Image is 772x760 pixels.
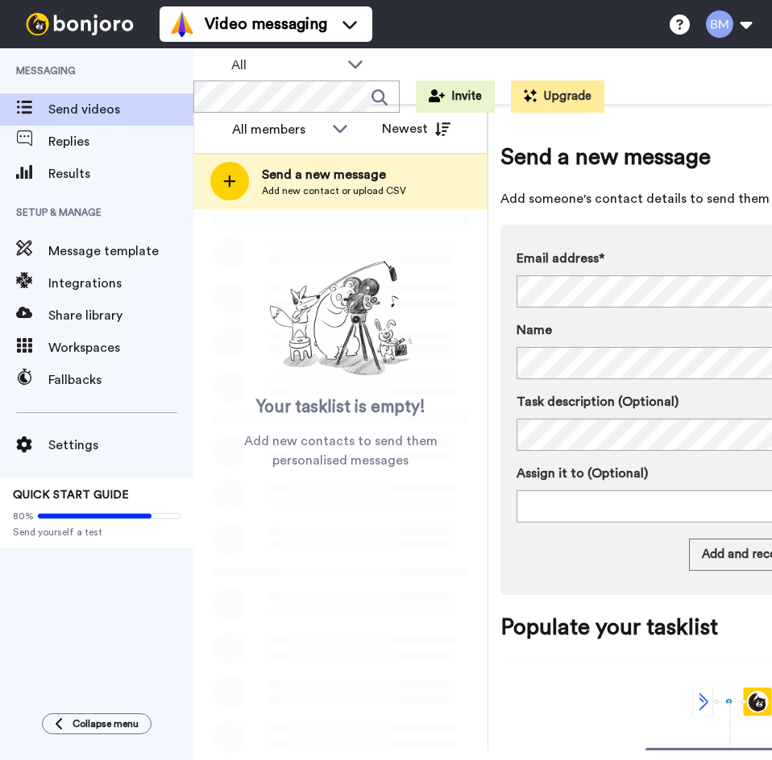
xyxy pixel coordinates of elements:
[260,254,421,383] img: ready-set-action.png
[13,489,129,501] span: QUICK START GUIDE
[48,306,193,325] span: Share library
[73,717,139,730] span: Collapse menu
[48,132,193,151] span: Replies
[13,510,34,522] span: 80%
[205,13,327,35] span: Video messaging
[262,184,406,197] span: Add new contact or upload CSV
[511,81,604,113] button: Upgrade
[48,274,193,293] span: Integrations
[169,11,195,37] img: vm-color.svg
[48,100,193,119] span: Send videos
[231,56,339,75] span: All
[48,338,193,357] span: Workspaces
[48,242,193,261] span: Message template
[232,120,324,139] div: All members
[19,13,140,35] img: bj-logo-header-white.svg
[517,320,552,340] span: Name
[370,113,463,145] button: Newest
[416,81,495,113] button: Invite
[218,432,463,470] span: Add new contacts to send them personalised messages
[48,370,193,390] span: Fallbacks
[256,395,425,419] span: Your tasklist is empty!
[42,713,151,734] button: Collapse menu
[262,165,406,184] span: Send a new message
[48,436,193,455] span: Settings
[48,164,193,184] span: Results
[13,526,181,539] span: Send yourself a test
